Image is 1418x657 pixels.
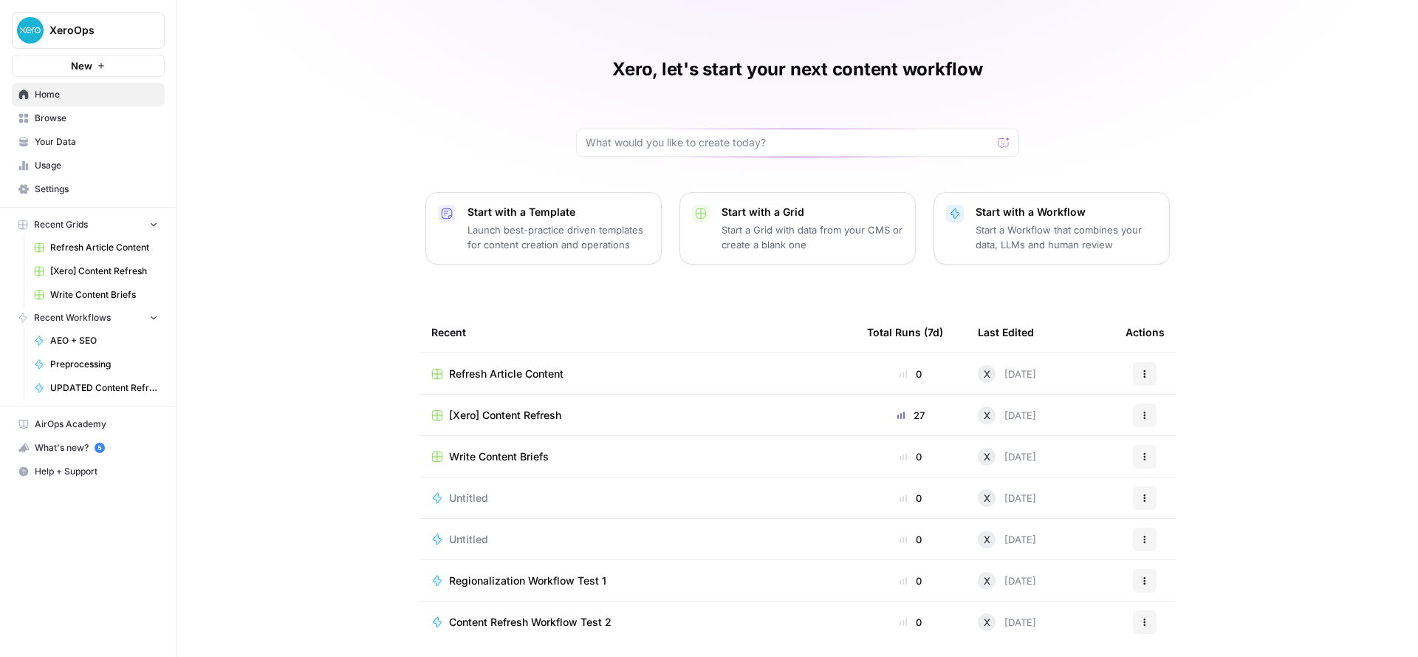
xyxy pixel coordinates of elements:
button: Start with a TemplateLaunch best-practice driven templates for content creation and operations [425,192,662,265]
span: X [984,367,990,381]
a: Your Data [12,130,165,154]
span: Write Content Briefs [449,449,549,464]
button: Start with a WorkflowStart a Workflow that combines your data, LLMs and human review [934,192,1170,265]
span: Refresh Article Content [449,367,564,381]
span: [Xero] Content Refresh [50,265,158,278]
div: 0 [867,449,954,464]
a: Refresh Article Content [27,236,165,259]
img: XeroOps Logo [17,17,44,44]
span: Preprocessing [50,358,158,371]
p: Launch best-practice driven templates for content creation and operations [467,222,649,252]
div: 0 [867,615,954,630]
div: 0 [867,532,954,547]
a: Preprocessing [27,353,165,376]
p: Start with a Template [467,205,649,219]
span: Usage [35,159,158,172]
div: 0 [867,573,954,588]
button: Workspace: XeroOps [12,12,165,49]
button: Help + Support [12,460,165,483]
div: [DATE] [978,531,1036,548]
span: AEO + SEO [50,334,158,347]
span: X [984,449,990,464]
div: 0 [867,491,954,505]
div: [DATE] [978,613,1036,631]
span: XeroOps [49,23,139,38]
div: Actions [1126,312,1165,353]
a: Write Content Briefs [431,449,843,464]
span: Browse [35,112,158,125]
div: What's new? [13,437,164,459]
a: UPDATED Content Refresh Workflow [27,376,165,400]
a: Browse [12,106,165,130]
span: X [984,573,990,588]
span: X [984,615,990,630]
button: Start with a GridStart a Grid with data from your CMS or create a blank one [679,192,916,265]
a: Untitled [431,532,843,547]
span: Home [35,88,158,101]
span: AirOps Academy [35,418,158,431]
span: Write Content Briefs [50,288,158,302]
span: New [71,58,92,73]
span: Settings [35,183,158,196]
a: Usage [12,154,165,177]
button: What's new? 5 [12,436,165,460]
span: Recent Workflows [34,311,111,324]
span: UPDATED Content Refresh Workflow [50,381,158,395]
div: 0 [867,367,954,381]
span: X [984,532,990,547]
a: Regionalization Workflow Test 1 [431,573,843,588]
div: [DATE] [978,572,1036,590]
div: [DATE] [978,489,1036,507]
a: Home [12,83,165,106]
span: Recent Grids [34,218,88,231]
div: Last Edited [978,312,1034,353]
a: Settings [12,177,165,201]
button: Recent Grids [12,214,165,236]
span: Untitled [449,491,488,505]
div: Recent [431,312,843,353]
h1: Xero, let's start your next content workflow [612,58,982,81]
a: 5 [95,443,105,453]
p: Start a Grid with data from your CMS or create a blank one [722,222,903,252]
text: 5 [97,444,101,452]
span: X [984,408,990,423]
p: Start a Workflow that combines your data, LLMs and human review [976,222,1157,252]
span: Your Data [35,135,158,149]
a: Content Refresh Workflow Test 2 [431,615,843,630]
span: Refresh Article Content [50,241,158,254]
a: AEO + SEO [27,329,165,353]
a: Write Content Briefs [27,283,165,307]
div: [DATE] [978,365,1036,383]
span: Help + Support [35,465,158,478]
a: Refresh Article Content [431,367,843,381]
button: New [12,55,165,77]
span: X [984,491,990,505]
input: What would you like to create today? [586,135,992,150]
p: Start with a Grid [722,205,903,219]
a: [Xero] Content Refresh [431,408,843,423]
a: [Xero] Content Refresh [27,259,165,283]
a: Untitled [431,491,843,505]
span: [Xero] Content Refresh [449,408,561,423]
span: Content Refresh Workflow Test 2 [449,615,612,630]
span: Untitled [449,532,488,547]
p: Start with a Workflow [976,205,1157,219]
div: [DATE] [978,448,1036,466]
div: 27 [867,408,954,423]
div: Total Runs (7d) [867,312,943,353]
span: Regionalization Workflow Test 1 [449,573,606,588]
div: [DATE] [978,406,1036,424]
a: AirOps Academy [12,412,165,436]
button: Recent Workflows [12,307,165,329]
